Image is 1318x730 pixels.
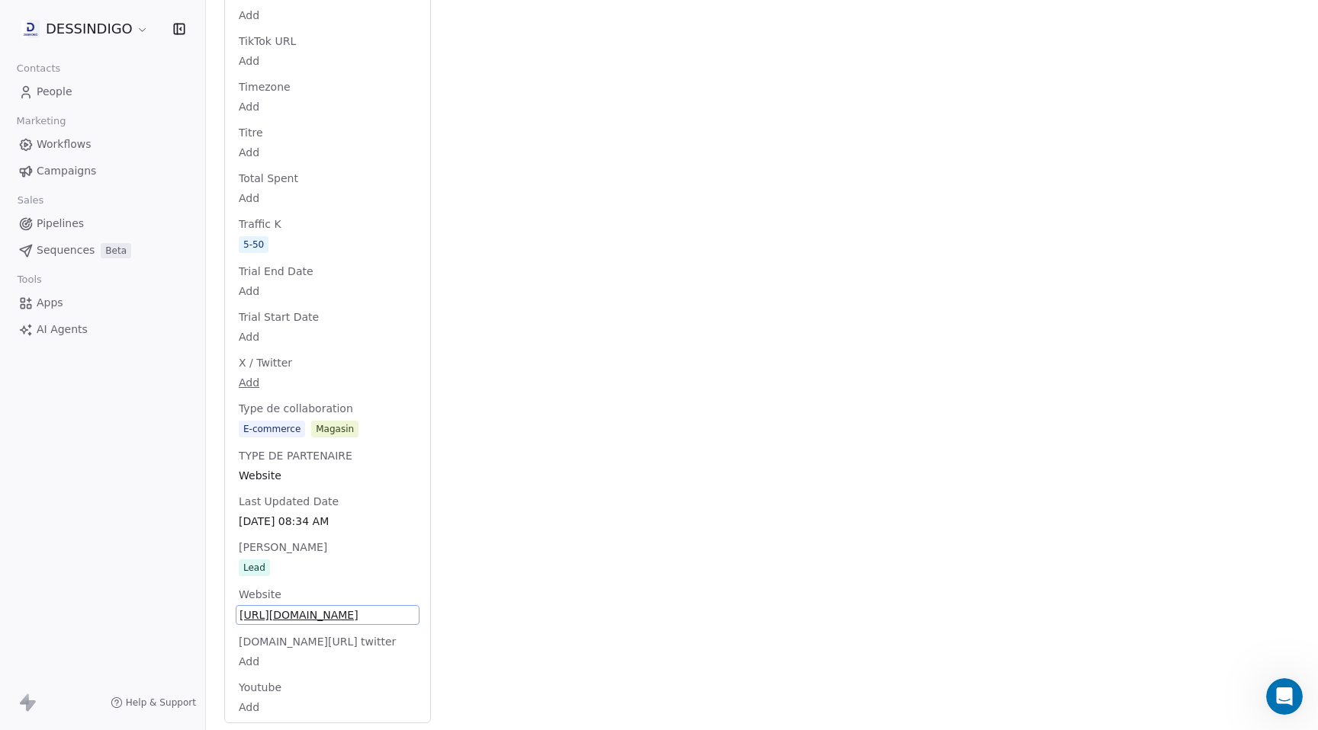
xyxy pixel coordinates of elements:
[37,136,92,152] span: Workflows
[10,57,67,80] span: Contacts
[236,125,266,140] span: Titre
[236,634,399,649] span: [DOMAIN_NAME][URL] twitter
[239,99,416,114] span: Add
[12,158,193,184] a: Campaigns
[236,494,342,509] span: Last Updated Date
[12,290,193,315] a: Apps
[236,448,355,463] span: TYPE DE PARTENAIRE
[12,163,293,306] div: Fin says…
[236,355,295,370] span: X / Twitter
[37,163,96,179] span: Campaigns
[12,79,193,104] a: People
[262,493,286,517] button: Send a message…
[236,401,356,416] span: Type de collaboration
[18,16,152,42] button: DESSINDIGO
[316,421,354,437] div: Magasin
[236,34,299,49] span: TikTok URL
[74,14,92,26] h1: Fin
[239,191,416,206] span: Add
[236,539,330,555] span: [PERSON_NAME]
[37,216,84,232] span: Pipelines
[236,309,322,325] span: Trial Start Date
[37,242,95,258] span: Sequences
[236,171,301,186] span: Total Spent
[101,243,131,258] span: Beta
[239,145,416,160] span: Add
[239,375,416,390] span: Add
[12,306,293,361] div: Vince says…
[236,216,284,232] span: Traffic K
[11,268,48,291] span: Tools
[37,322,88,338] span: AI Agents
[239,329,416,344] span: Add
[37,84,72,100] span: People
[239,468,416,483] span: Website
[37,255,70,267] b: 1 day
[21,20,40,38] img: DD.jpeg
[239,607,416,623] span: [URL][DOMAIN_NAME]
[12,163,250,279] div: You’ll get replies here and in your email:✉️[PERSON_NAME][EMAIL_ADDRESS][DOMAIN_NAME]Our usual re...
[24,499,36,511] button: Emoji picker
[239,654,416,669] span: Add
[72,499,85,511] button: Upload attachment
[236,680,284,695] span: Youtube
[12,317,193,342] a: AI Agents
[24,203,233,230] b: [PERSON_NAME][EMAIL_ADDRESS][DOMAIN_NAME]
[11,189,50,212] span: Sales
[12,238,193,263] a: SequencesBeta
[12,416,293,498] div: Vince says…
[236,79,294,94] span: Timezone
[239,700,416,715] span: Add
[236,587,284,602] span: Website
[46,19,133,39] span: DESSINDIGO
[236,264,317,279] span: Trial End Date
[239,283,416,299] span: Add
[37,295,63,311] span: Apps
[24,240,238,270] div: Our usual reply time 🕒
[111,696,196,709] a: Help & Support
[13,467,292,493] textarea: Message…
[243,237,264,252] div: 5-50
[1266,678,1303,715] iframe: Intercom live chat
[12,132,193,157] a: Workflows
[243,560,265,575] div: Lead
[24,172,238,232] div: You’ll get replies here and in your email: ✉️
[48,499,60,511] button: Gif picker
[239,53,416,69] span: Add
[12,211,193,236] a: Pipelines
[10,110,72,133] span: Marketing
[24,282,84,291] div: Fin • 3m ago
[239,8,416,23] span: Add
[10,6,39,35] button: go back
[126,696,196,709] span: Help & Support
[266,6,295,35] button: Home
[12,361,293,417] div: Vince says…
[239,514,416,529] span: [DATE] 08:34 AM
[43,8,68,33] img: Profile image for Fin
[243,421,301,437] div: E-commerce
